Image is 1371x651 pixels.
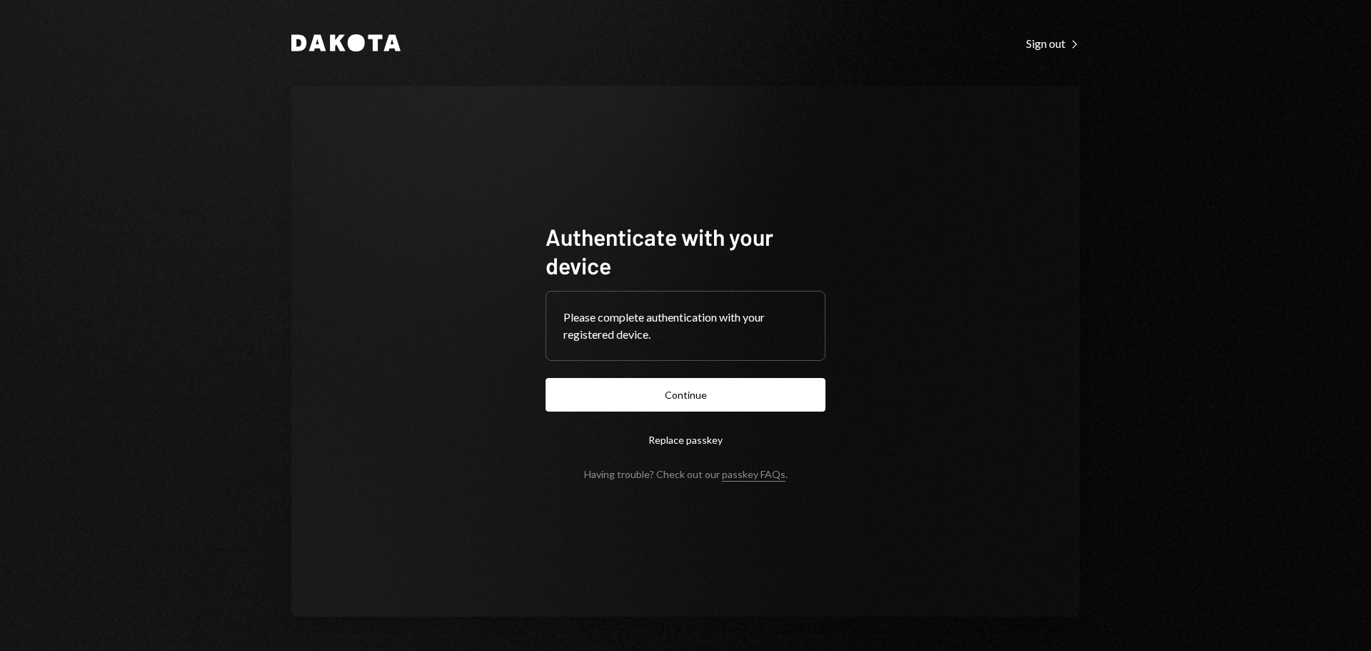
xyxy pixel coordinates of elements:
[584,468,788,480] div: Having trouble? Check out our .
[546,222,825,279] h1: Authenticate with your device
[563,309,808,343] div: Please complete authentication with your registered device.
[546,423,825,457] button: Replace passkey
[722,468,785,482] a: passkey FAQs
[1026,36,1080,51] div: Sign out
[1026,35,1080,51] a: Sign out
[546,378,825,412] button: Continue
